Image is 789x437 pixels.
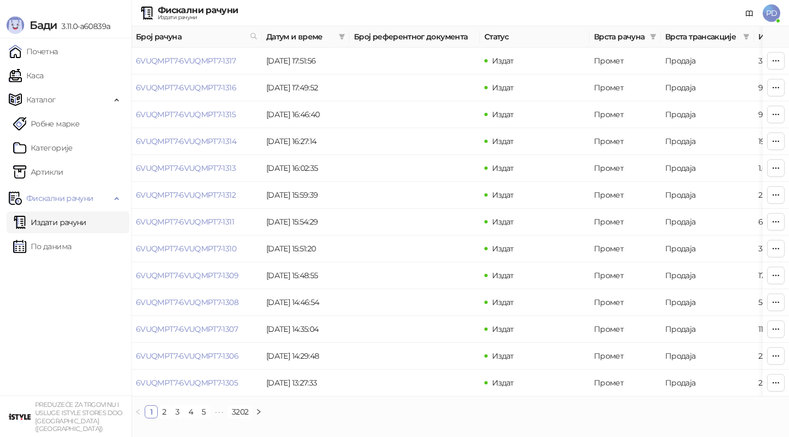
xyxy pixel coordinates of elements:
[158,15,238,20] div: Издати рачуни
[262,235,350,262] td: [DATE] 15:51:20
[131,155,262,182] td: 6VUQMPT7-6VUQMPT7-1313
[590,262,661,289] td: Промет
[590,289,661,316] td: Промет
[590,209,661,235] td: Промет
[492,56,514,66] span: Издат
[171,406,184,418] a: 3
[26,187,93,209] span: Фискални рачуни
[131,262,262,289] td: 6VUQMPT7-6VUQMPT7-1309
[492,351,514,361] span: Издат
[590,370,661,396] td: Промет
[590,182,661,209] td: Промет
[262,262,350,289] td: [DATE] 15:48:55
[661,155,754,182] td: Продаја
[590,48,661,74] td: Промет
[262,74,350,101] td: [DATE] 17:49:52
[9,65,43,87] a: Каса
[136,136,236,146] a: 6VUQMPT7-6VUQMPT7-1314
[158,406,170,418] a: 2
[262,128,350,155] td: [DATE] 16:27:14
[131,405,145,418] button: left
[136,217,234,227] a: 6VUQMPT7-6VUQMPT7-1311
[262,48,350,74] td: [DATE] 17:51:56
[198,406,210,418] a: 5
[661,182,754,209] td: Продаја
[661,343,754,370] td: Продаја
[741,4,758,22] a: Документација
[171,405,184,418] li: 3
[136,110,236,119] a: 6VUQMPT7-6VUQMPT7-1315
[661,74,754,101] td: Продаја
[661,128,754,155] td: Продаја
[136,271,238,280] a: 6VUQMPT7-6VUQMPT7-1309
[661,209,754,235] td: Продаја
[661,26,754,48] th: Врста трансакције
[131,343,262,370] td: 6VUQMPT7-6VUQMPT7-1306
[590,26,661,48] th: Врста рачуна
[262,209,350,235] td: [DATE] 15:54:29
[252,405,265,418] button: right
[131,316,262,343] td: 6VUQMPT7-6VUQMPT7-1307
[13,113,79,135] a: Робне марке
[492,271,514,280] span: Издат
[131,26,262,48] th: Број рачуна
[131,370,262,396] td: 6VUQMPT7-6VUQMPT7-1305
[492,297,514,307] span: Издат
[661,235,754,262] td: Продаја
[262,316,350,343] td: [DATE] 14:35:04
[590,128,661,155] td: Промет
[145,406,157,418] a: 1
[492,190,514,200] span: Издат
[262,370,350,396] td: [DATE] 13:27:33
[13,161,64,183] a: ArtikliАртикли
[13,211,87,233] a: Издати рачуни
[492,83,514,93] span: Издат
[158,6,238,15] div: Фискални рачуни
[131,289,262,316] td: 6VUQMPT7-6VUQMPT7-1308
[13,235,71,257] a: По данима
[136,190,236,200] a: 6VUQMPT7-6VUQMPT7-1312
[648,28,659,45] span: filter
[492,217,514,227] span: Издат
[262,155,350,182] td: [DATE] 16:02:35
[590,155,661,182] td: Промет
[136,297,238,307] a: 6VUQMPT7-6VUQMPT7-1308
[661,316,754,343] td: Продаја
[339,33,345,40] span: filter
[136,351,238,361] a: 6VUQMPT7-6VUQMPT7-1306
[661,262,754,289] td: Продаја
[661,370,754,396] td: Продаја
[336,28,347,45] span: filter
[590,101,661,128] td: Промет
[131,48,262,74] td: 6VUQMPT7-6VUQMPT7-1317
[136,324,238,334] a: 6VUQMPT7-6VUQMPT7-1307
[590,74,661,101] td: Промет
[7,16,24,34] img: Logo
[255,409,262,415] span: right
[763,4,780,22] span: PD
[492,324,514,334] span: Издат
[35,401,123,433] small: PREDUZEĆE ZA TRGOVINU I USLUGE ISTYLE STORES DOO [GEOGRAPHIC_DATA] ([GEOGRAPHIC_DATA])
[741,28,752,45] span: filter
[594,31,645,43] span: Врста рачуна
[743,33,750,40] span: filter
[262,343,350,370] td: [DATE] 14:29:48
[131,128,262,155] td: 6VUQMPT7-6VUQMPT7-1314
[145,405,158,418] li: 1
[228,405,252,418] li: 3202
[136,163,236,173] a: 6VUQMPT7-6VUQMPT7-1313
[492,244,514,254] span: Издат
[480,26,590,48] th: Статус
[185,406,197,418] a: 4
[197,405,210,418] li: 5
[136,378,238,388] a: 6VUQMPT7-6VUQMPT7-1305
[661,101,754,128] td: Продаја
[13,137,73,159] a: Категорије
[9,41,58,62] a: Почетна
[350,26,480,48] th: Број референтног документа
[492,163,514,173] span: Издат
[131,405,145,418] li: Претходна страна
[210,405,228,418] span: •••
[661,289,754,316] td: Продаја
[262,182,350,209] td: [DATE] 15:59:39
